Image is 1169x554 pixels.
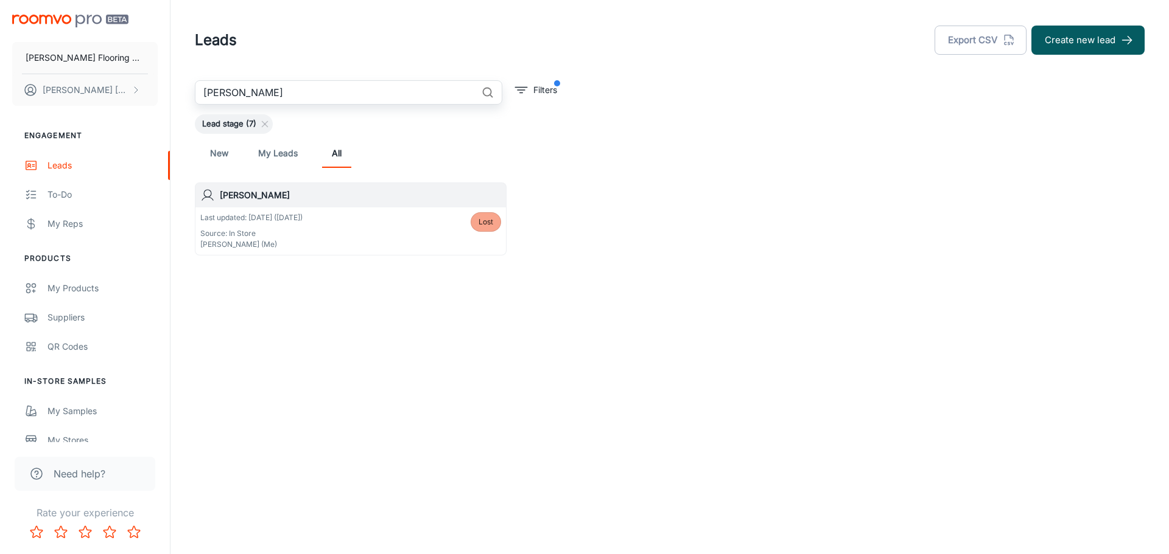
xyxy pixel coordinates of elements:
h1: Leads [195,29,237,51]
span: Lead stage (7) [195,118,264,130]
div: Suppliers [47,311,158,324]
p: Last updated: [DATE] ([DATE]) [200,212,303,223]
div: My Products [47,282,158,295]
button: [PERSON_NAME] Flooring Center [12,42,158,74]
p: Filters [533,83,557,97]
div: QR Codes [47,340,158,353]
button: Create new lead [1031,26,1145,55]
div: Lead stage (7) [195,114,273,134]
div: Leads [47,159,158,172]
h6: [PERSON_NAME] [220,189,501,202]
button: Export CSV [935,26,1027,55]
span: Lost [479,216,493,227]
button: [PERSON_NAME] [PERSON_NAME] [12,74,158,106]
a: New [205,139,234,168]
input: Search [195,80,477,105]
a: [PERSON_NAME]Last updated: [DATE] ([DATE])Source: In Store[PERSON_NAME] (Me)Lost [195,182,507,255]
p: [PERSON_NAME] [PERSON_NAME] [43,83,128,97]
p: Source: In Store [200,228,303,239]
a: My Leads [258,139,298,168]
a: All [322,139,351,168]
p: [PERSON_NAME] (Me) [200,239,303,250]
button: filter [512,80,560,100]
div: To-do [47,188,158,201]
img: Roomvo PRO Beta [12,15,128,27]
p: [PERSON_NAME] Flooring Center [26,51,144,64]
div: My Reps [47,217,158,230]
